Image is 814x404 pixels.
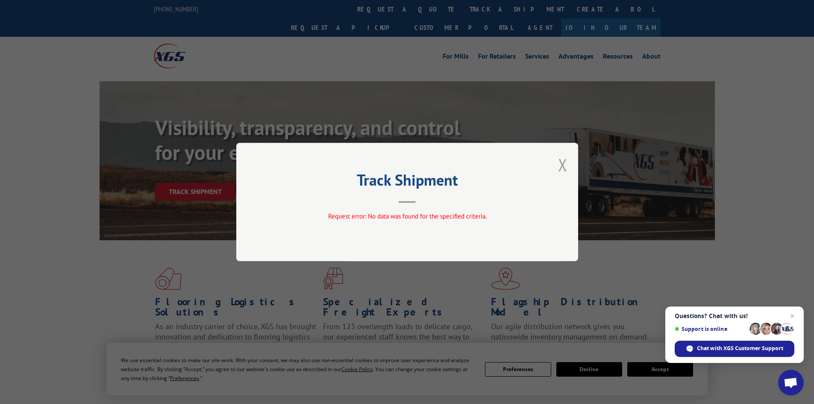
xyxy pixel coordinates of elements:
[778,370,804,395] div: Open chat
[675,313,794,319] span: Questions? Chat with us!
[697,345,783,352] span: Chat with XGS Customer Support
[787,311,797,321] span: Close chat
[328,212,486,220] span: Request error: No data was found for the specified criteria.
[279,174,535,190] h2: Track Shipment
[558,153,567,176] button: Close modal
[675,341,794,357] div: Chat with XGS Customer Support
[675,326,746,332] span: Support is online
